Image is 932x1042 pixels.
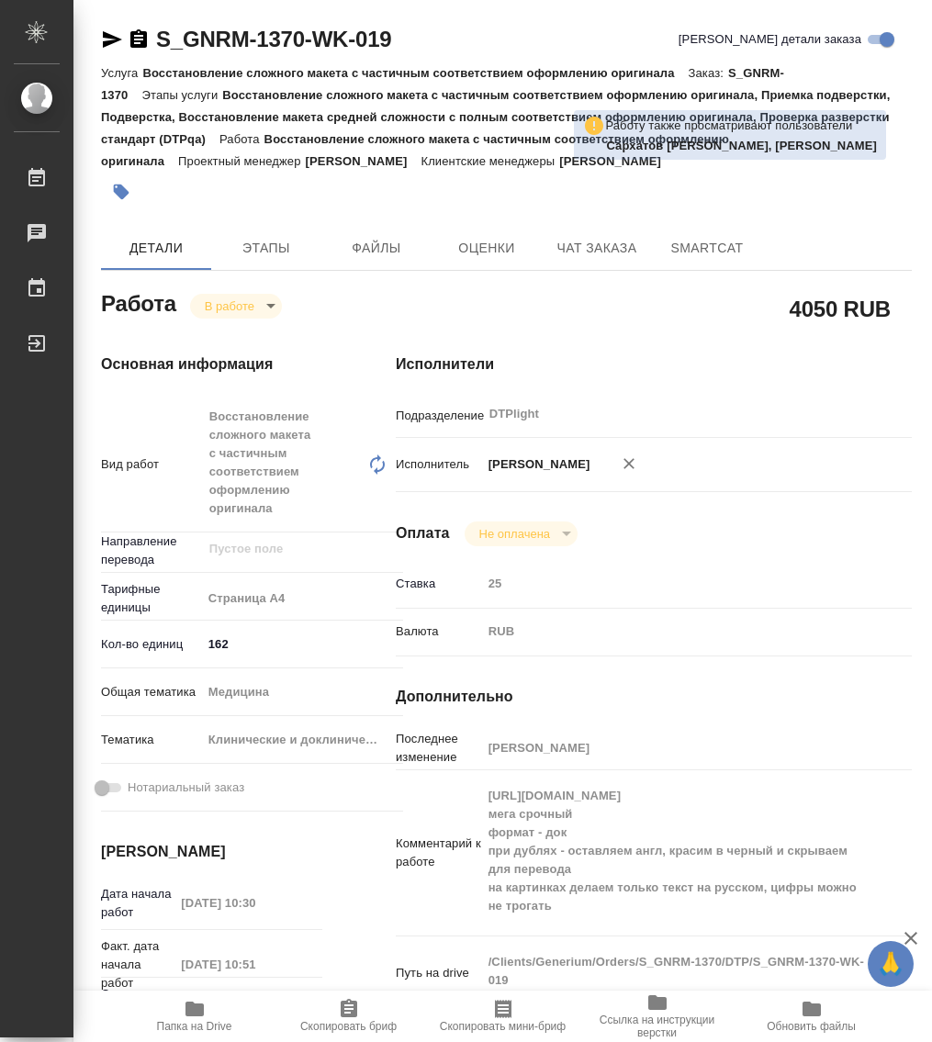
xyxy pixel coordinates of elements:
[875,945,906,983] span: 🙏
[156,27,391,51] a: S_GNRM-1370-WK-019
[396,964,482,982] p: Путь на drive
[396,455,482,474] p: Исполнитель
[174,951,322,978] input: Пустое поле
[306,154,421,168] p: [PERSON_NAME]
[101,286,176,319] h2: Работа
[118,991,272,1042] button: Папка на Drive
[142,66,688,80] p: Восстановление сложного макета с частичным соответствием оформлению оригинала
[790,293,891,324] h2: 4050 RUB
[101,683,202,701] p: Общая тематика
[101,580,202,617] p: Тарифные единицы
[396,835,482,871] p: Комментарий к работе
[101,937,174,992] p: Факт. дата начала работ
[868,941,914,987] button: 🙏
[199,298,260,314] button: В работе
[190,294,282,319] div: В работе
[396,353,912,375] h4: Исполнители
[101,28,123,50] button: Скопировать ссылку для ЯМессенджера
[396,522,450,544] h4: Оплата
[482,780,870,922] textarea: [URL][DOMAIN_NAME] мега срочный формат - док при дублях - оставляем англ, красим в черный и скрыв...
[272,991,426,1042] button: Скопировать бриф
[112,237,200,260] span: Детали
[482,734,870,761] input: Пустое поле
[482,570,870,597] input: Пустое поле
[606,139,877,152] b: Сархатов [PERSON_NAME], [PERSON_NAME]
[101,731,202,749] p: Тематика
[396,575,482,593] p: Ставка
[465,521,578,546] div: В работе
[663,237,751,260] span: SmartCat
[101,132,729,168] p: Восстановление сложного макета с частичным соответствием оформлению оригинала
[767,1020,856,1033] span: Обновить файлы
[101,532,202,569] p: Направление перевода
[101,455,202,474] p: Вид работ
[300,1020,397,1033] span: Скопировать бриф
[689,66,728,80] p: Заказ:
[222,237,310,260] span: Этапы
[202,583,404,614] div: Страница А4
[396,686,912,708] h4: Дополнительно
[174,890,322,916] input: Пустое поле
[219,132,264,146] p: Работа
[101,635,202,654] p: Кол-во единиц
[101,172,141,212] button: Добавить тэг
[421,154,559,168] p: Клиентские менеджеры
[443,237,531,260] span: Оценки
[553,237,641,260] span: Чат заказа
[202,724,404,756] div: Клинические и доклинические исследования
[426,991,580,1042] button: Скопировать мини-бриф
[396,407,482,425] p: Подразделение
[202,677,404,708] div: Медицина
[440,1020,566,1033] span: Скопировать мини-бриф
[101,88,890,146] p: Восстановление сложного макета с частичным соответствием оформлению оригинала, Приемка подверстки...
[679,30,861,49] span: [PERSON_NAME] детали заказа
[101,985,174,1040] p: Срок завершения работ
[128,28,150,50] button: Скопировать ссылку
[559,154,675,168] p: [PERSON_NAME]
[332,237,421,260] span: Файлы
[101,885,174,922] p: Дата начала работ
[396,730,482,767] p: Последнее изменение
[202,631,404,657] input: ✎ Введи что-нибудь
[482,455,590,474] p: [PERSON_NAME]
[482,616,870,647] div: RUB
[591,1014,724,1039] span: Ссылка на инструкции верстки
[128,779,244,797] span: Нотариальный заказ
[101,66,142,80] p: Услуга
[609,443,649,484] button: Удалить исполнителя
[178,154,305,168] p: Проектный менеджер
[101,353,322,375] h4: Основная информация
[580,991,735,1042] button: Ссылка на инструкции верстки
[482,947,870,996] textarea: /Clients/Generium/Orders/S_GNRM-1370/DTP/S_GNRM-1370-WK-019
[606,137,877,155] p: Сархатов Руслан, Оксютович Ирина
[141,88,222,102] p: Этапы услуги
[208,538,361,560] input: Пустое поле
[735,991,889,1042] button: Обновить файлы
[605,117,852,135] p: Работу также просматривают пользователи
[396,622,482,641] p: Валюта
[474,526,556,542] button: Не оплачена
[101,841,322,863] h4: [PERSON_NAME]
[157,1020,232,1033] span: Папка на Drive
